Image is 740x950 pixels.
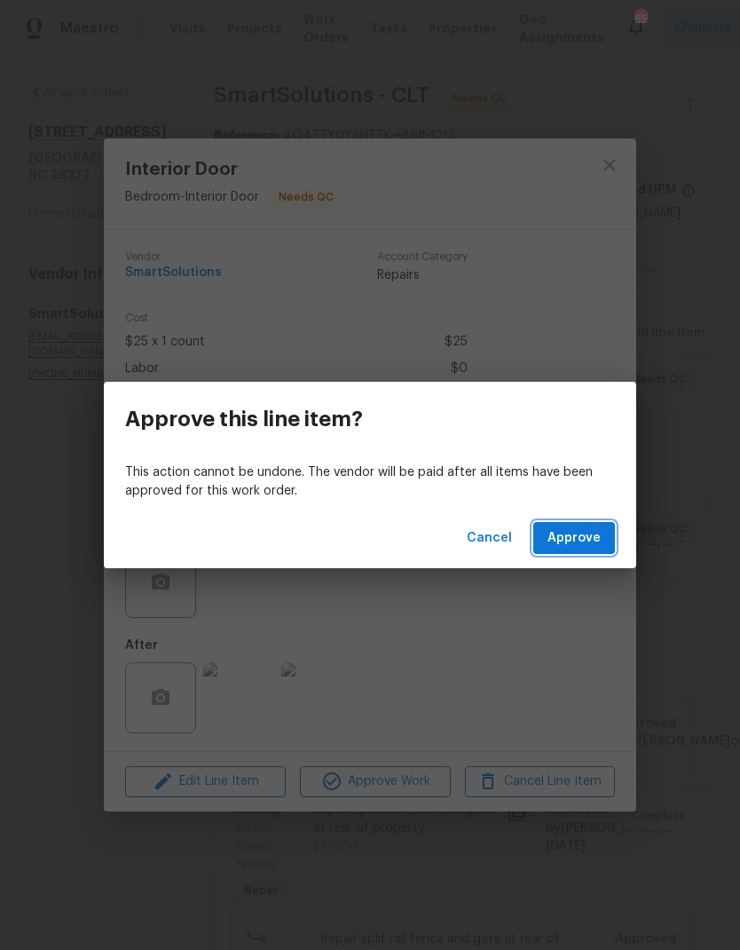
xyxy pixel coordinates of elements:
[547,527,601,550] span: Approve
[467,527,512,550] span: Cancel
[533,522,615,555] button: Approve
[460,522,519,555] button: Cancel
[125,407,363,431] h3: Approve this line item?
[125,463,615,501] p: This action cannot be undone. The vendor will be paid after all items have been approved for this...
